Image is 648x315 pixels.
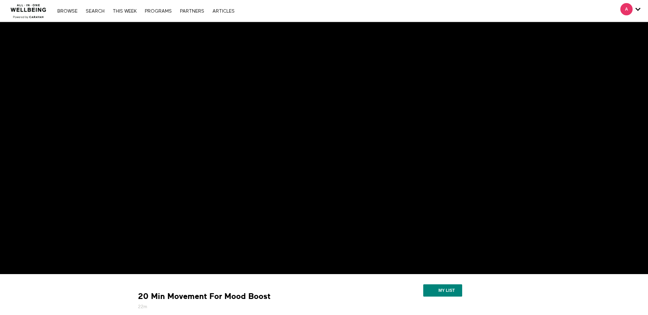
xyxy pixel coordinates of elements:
a: Search [82,9,108,14]
nav: Primary [54,7,238,14]
a: THIS WEEK [109,9,140,14]
h5: 22m [138,303,367,310]
strong: 20 Min Movement For Mood Boost [138,291,271,302]
button: My list [423,284,462,297]
a: PARTNERS [177,9,208,14]
a: PROGRAMS [141,9,175,14]
a: ARTICLES [209,9,238,14]
a: Browse [54,9,81,14]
